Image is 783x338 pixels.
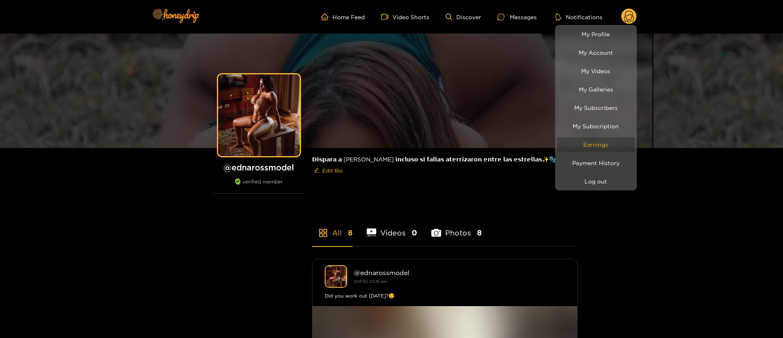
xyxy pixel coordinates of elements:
a: My Galleries [557,82,635,96]
a: My Profile [557,27,635,41]
a: My Account [557,45,635,60]
button: Log out [557,174,635,188]
a: My Subscription [557,119,635,133]
a: Payment History [557,156,635,170]
a: My Subscribers [557,101,635,115]
a: Earnings [557,137,635,152]
a: My Videos [557,64,635,78]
